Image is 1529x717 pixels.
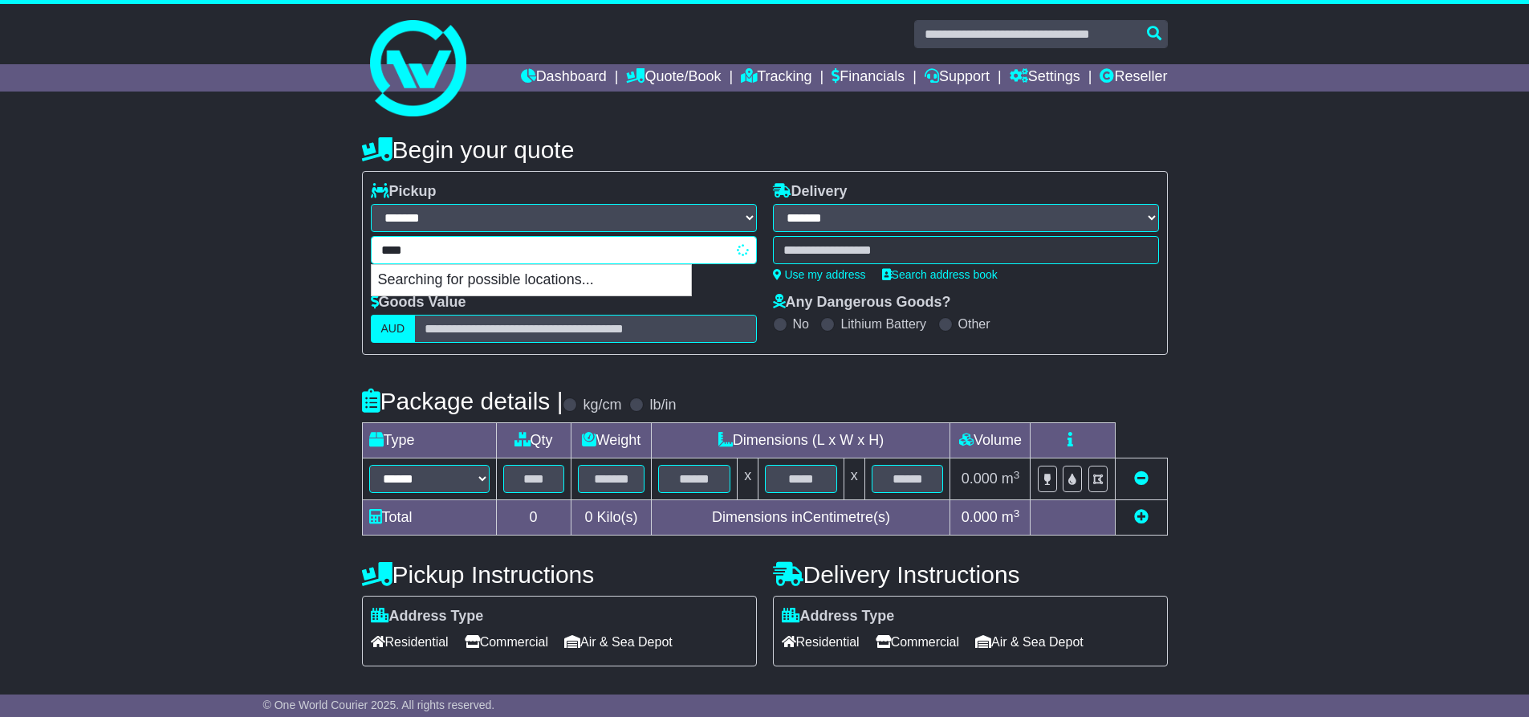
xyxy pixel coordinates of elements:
[876,629,959,654] span: Commercial
[1014,507,1020,519] sup: 3
[1002,509,1020,525] span: m
[371,629,449,654] span: Residential
[362,388,563,414] h4: Package details |
[840,316,926,332] label: Lithium Battery
[773,183,848,201] label: Delivery
[1134,509,1149,525] a: Add new item
[521,64,607,92] a: Dashboard
[371,236,757,264] typeahead: Please provide city
[882,268,998,281] a: Search address book
[1100,64,1167,92] a: Reseller
[362,423,496,458] td: Type
[738,458,758,500] td: x
[571,500,652,536] td: Kilo(s)
[362,561,757,588] h4: Pickup Instructions
[1002,471,1020,487] span: m
[975,629,1084,654] span: Air & Sea Depot
[583,397,621,414] label: kg/cm
[1010,64,1080,92] a: Settings
[564,629,673,654] span: Air & Sea Depot
[372,265,691,295] p: Searching for possible locations...
[652,423,950,458] td: Dimensions (L x W x H)
[782,629,860,654] span: Residential
[782,608,895,625] label: Address Type
[496,500,571,536] td: 0
[773,294,951,312] label: Any Dangerous Goods?
[962,509,998,525] span: 0.000
[950,423,1031,458] td: Volume
[925,64,990,92] a: Support
[584,509,592,525] span: 0
[263,699,495,711] span: © One World Courier 2025. All rights reserved.
[496,423,571,458] td: Qty
[793,316,809,332] label: No
[832,64,905,92] a: Financials
[362,500,496,536] td: Total
[773,561,1168,588] h4: Delivery Instructions
[773,268,866,281] a: Use my address
[626,64,721,92] a: Quote/Book
[371,608,484,625] label: Address Type
[1134,471,1149,487] a: Remove this item
[362,136,1168,163] h4: Begin your quote
[741,64,811,92] a: Tracking
[571,423,652,458] td: Weight
[371,315,416,343] label: AUD
[1014,469,1020,481] sup: 3
[371,294,466,312] label: Goods Value
[371,183,437,201] label: Pickup
[652,500,950,536] td: Dimensions in Centimetre(s)
[465,629,548,654] span: Commercial
[649,397,676,414] label: lb/in
[958,316,990,332] label: Other
[844,458,864,500] td: x
[962,471,998,487] span: 0.000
